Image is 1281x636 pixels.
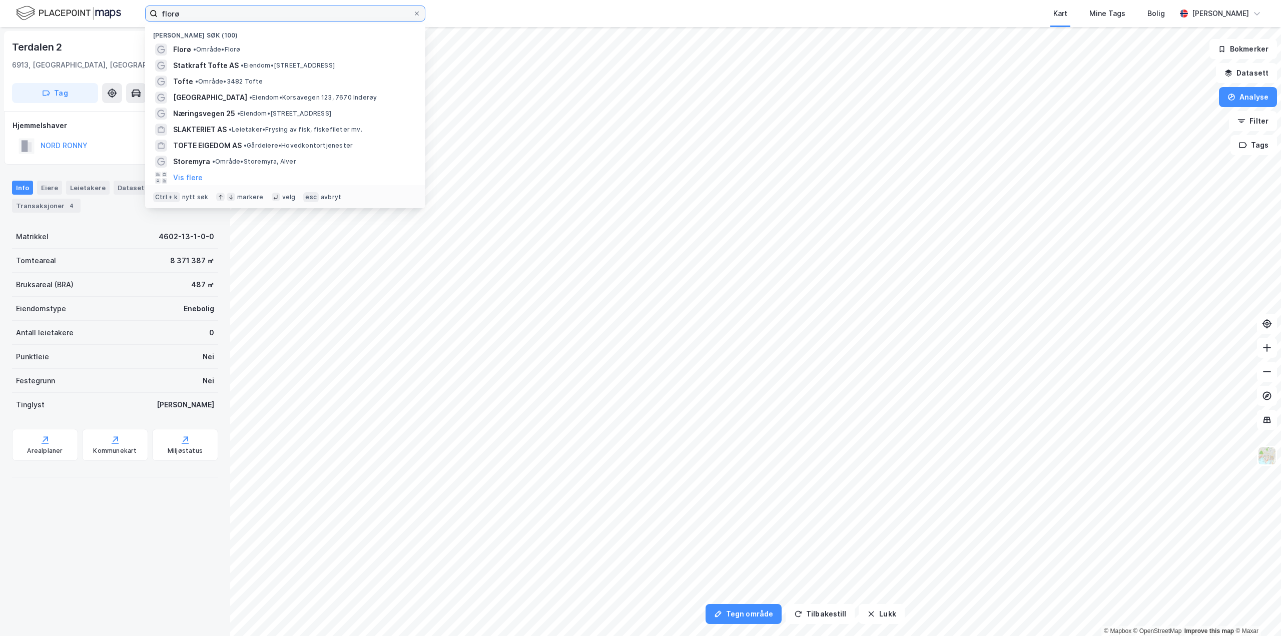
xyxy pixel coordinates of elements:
span: • [229,126,232,133]
div: markere [237,193,263,201]
span: [GEOGRAPHIC_DATA] [173,92,247,104]
span: Statkraft Tofte AS [173,60,239,72]
a: Improve this map [1184,627,1234,634]
span: • [193,46,196,53]
div: 4 [67,201,77,211]
div: Eiendomstype [16,303,66,315]
div: [PERSON_NAME] søk (100) [145,24,425,42]
span: TOFTE EIGEDOM AS [173,140,242,152]
div: Hjemmelshaver [13,120,218,132]
div: Bruksareal (BRA) [16,279,74,291]
span: Område • 3482 Tofte [195,78,263,86]
div: Datasett [114,181,151,195]
div: Miljøstatus [168,447,203,455]
button: Filter [1229,111,1277,131]
span: SLAKTERIET AS [173,124,227,136]
div: Nei [203,351,214,363]
button: Analyse [1219,87,1277,107]
button: Tag [12,83,98,103]
button: Lukk [859,604,904,624]
div: Leietakere [66,181,110,195]
button: Datasett [1216,63,1277,83]
button: Bokmerker [1209,39,1277,59]
span: • [195,78,198,85]
div: Arealplaner [27,447,63,455]
div: Matrikkel [16,231,49,243]
span: Område • Storemyra, Alver [212,158,296,166]
span: Eiendom • Korsavegen 123, 7670 Inderøy [249,94,377,102]
span: Næringsvegen 25 [173,108,235,120]
div: Terdalen 2 [12,39,64,55]
span: Tofte [173,76,193,88]
span: Område • Florø [193,46,241,54]
div: Tomteareal [16,255,56,267]
div: Kontrollprogram for chat [1231,588,1281,636]
div: Punktleie [16,351,49,363]
div: Tinglyst [16,399,45,411]
button: Tegn område [706,604,782,624]
div: 0 [209,327,214,339]
div: Antall leietakere [16,327,74,339]
span: Eiendom • [STREET_ADDRESS] [237,110,331,118]
span: Gårdeiere • Hovedkontortjenester [244,142,353,150]
div: avbryt [321,193,341,201]
a: OpenStreetMap [1133,627,1182,634]
img: Z [1257,446,1276,465]
div: Kart [1053,8,1067,20]
span: Leietaker • Frysing av fisk, fiskefileter mv. [229,126,362,134]
div: velg [282,193,296,201]
div: [PERSON_NAME] [1192,8,1249,20]
div: 8 371 387 ㎡ [170,255,214,267]
img: logo.f888ab2527a4732fd821a326f86c7f29.svg [16,5,121,22]
input: Søk på adresse, matrikkel, gårdeiere, leietakere eller personer [158,6,413,21]
button: Tags [1230,135,1277,155]
span: Florø [173,44,191,56]
button: Tilbakestill [786,604,855,624]
span: • [249,94,252,101]
div: nytt søk [182,193,209,201]
div: Nei [203,375,214,387]
span: Storemyra [173,156,210,168]
div: Kommunekart [93,447,137,455]
div: Eiere [37,181,62,195]
div: [PERSON_NAME] [157,399,214,411]
span: • [212,158,215,165]
div: 4602-13-1-0-0 [159,231,214,243]
div: esc [303,192,319,202]
div: Festegrunn [16,375,55,387]
div: 6913, [GEOGRAPHIC_DATA], [GEOGRAPHIC_DATA] [12,59,183,71]
span: • [244,142,247,149]
iframe: Chat Widget [1231,588,1281,636]
span: • [237,110,240,117]
div: Ctrl + k [153,192,180,202]
div: Bolig [1147,8,1165,20]
button: Vis flere [173,172,203,184]
div: Info [12,181,33,195]
div: Enebolig [184,303,214,315]
div: Mine Tags [1089,8,1125,20]
span: Eiendom • [STREET_ADDRESS] [241,62,335,70]
div: 487 ㎡ [191,279,214,291]
div: Transaksjoner [12,199,81,213]
a: Mapbox [1104,627,1131,634]
span: • [241,62,244,69]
